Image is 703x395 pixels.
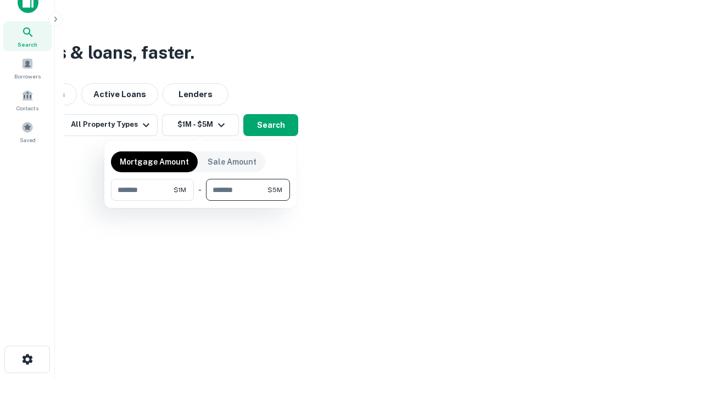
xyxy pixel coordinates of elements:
[648,307,703,360] iframe: Chat Widget
[208,156,256,168] p: Sale Amount
[198,179,202,201] div: -
[267,185,282,195] span: $5M
[174,185,186,195] span: $1M
[120,156,189,168] p: Mortgage Amount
